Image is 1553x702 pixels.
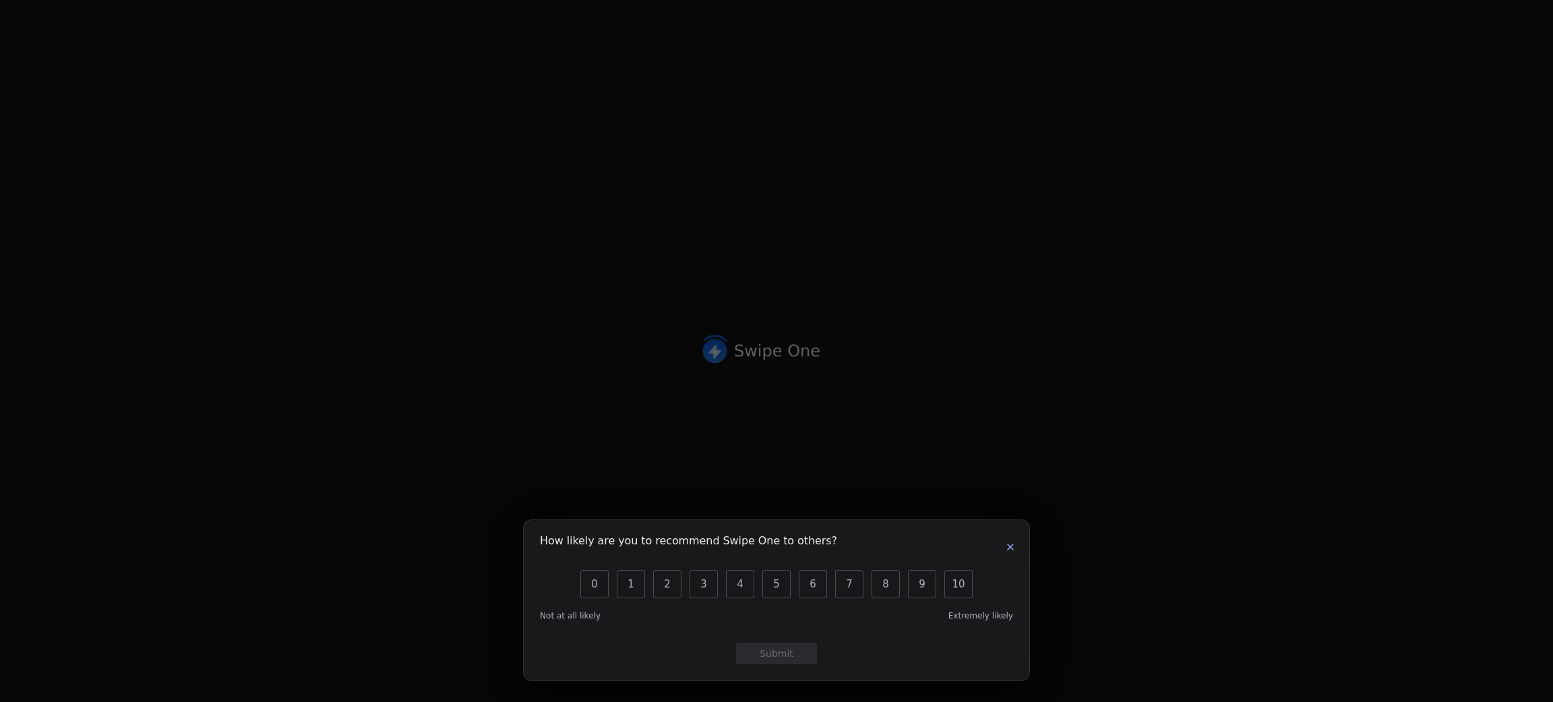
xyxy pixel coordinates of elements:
button: 3 [690,570,718,598]
span: Extremely likely [948,610,1013,621]
button: 4 [726,570,754,598]
button: 6 [799,570,827,598]
button: 9 [908,570,936,598]
button: Submit [736,643,817,664]
span: Not at all likely [540,610,601,621]
button: 1 [617,570,645,598]
button: 10 [944,570,973,598]
button: 0 [580,570,609,598]
button: 7 [835,570,863,598]
button: 8 [872,570,900,598]
button: 2 [653,570,681,598]
h1: How likely are you to recommend Swipe One to others? [540,536,837,550]
button: 5 [762,570,791,598]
